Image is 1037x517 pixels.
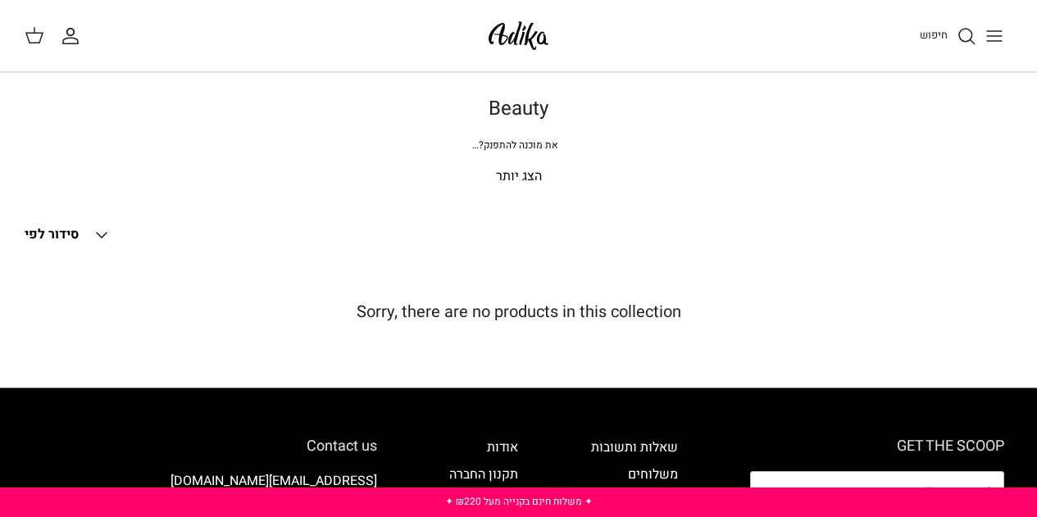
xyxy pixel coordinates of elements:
[591,438,678,457] a: שאלות ותשובות
[628,465,678,484] a: משלוחים
[976,18,1012,54] button: Toggle menu
[25,98,1012,121] h1: Beauty
[920,27,948,43] span: חיפוש
[449,465,518,484] a: תקנון החברה
[445,494,593,509] a: ✦ משלוח חינם בקנייה מעל ₪220 ✦
[487,438,518,457] a: אודות
[750,471,1004,514] input: Email
[33,438,377,456] h6: Contact us
[25,302,1012,322] h5: Sorry, there are no products in this collection
[25,217,111,253] button: סידור לפי
[61,26,87,46] a: החשבון שלי
[25,166,1012,188] p: הצג יותר
[171,471,377,491] a: [EMAIL_ADDRESS][DOMAIN_NAME]
[920,26,976,46] a: חיפוש
[484,16,553,55] img: Adika IL
[472,138,558,152] span: את מוכנה להתפנק?
[25,224,79,244] span: סידור לפי
[750,438,1004,456] h6: GET THE SCOOP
